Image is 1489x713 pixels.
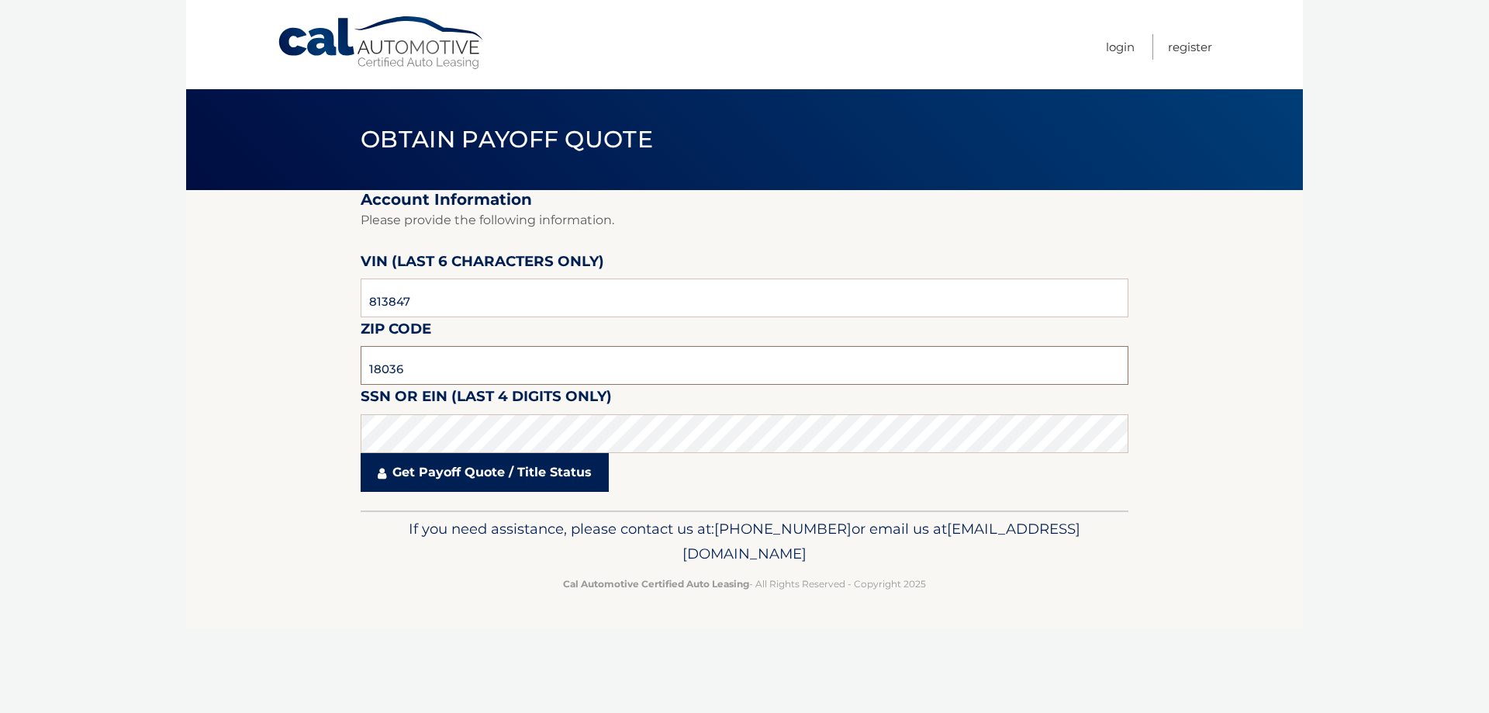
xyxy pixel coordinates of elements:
[563,578,749,590] strong: Cal Automotive Certified Auto Leasing
[1168,34,1212,60] a: Register
[1106,34,1135,60] a: Login
[361,190,1128,209] h2: Account Information
[361,385,612,414] label: SSN or EIN (last 4 digits only)
[714,520,852,538] span: [PHONE_NUMBER]
[361,453,609,492] a: Get Payoff Quote / Title Status
[277,16,486,71] a: Cal Automotive
[361,317,431,346] label: Zip Code
[361,250,604,279] label: VIN (last 6 characters only)
[361,125,653,154] span: Obtain Payoff Quote
[361,209,1128,231] p: Please provide the following information.
[371,517,1118,566] p: If you need assistance, please contact us at: or email us at
[371,576,1118,592] p: - All Rights Reserved - Copyright 2025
